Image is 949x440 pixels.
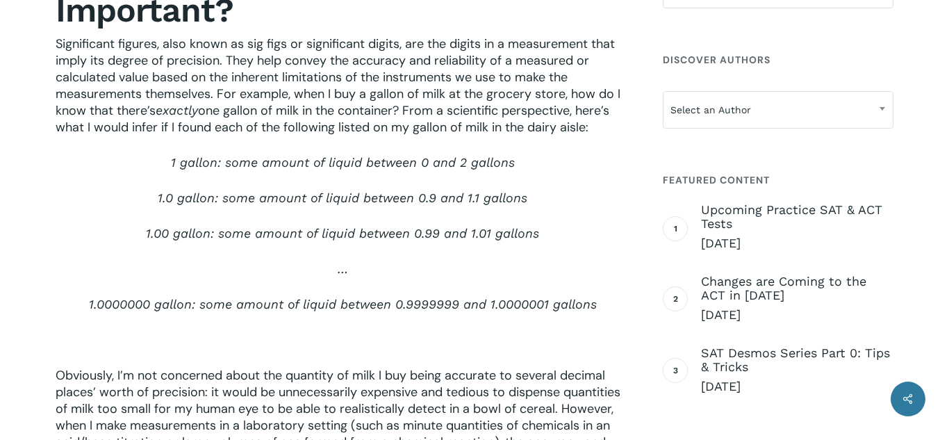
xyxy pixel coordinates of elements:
span: [DATE] [701,235,893,252]
span: 1 gallon: some amount of liquid between 0 and 2 gallons [171,155,515,170]
iframe: Chatbot [857,348,930,421]
span: … [338,261,348,276]
span: 1.0 gallon: some amount of liquid between 0.9 and 1.1 gallons [158,190,527,205]
a: Upcoming Practice SAT & ACT Tests [DATE] [701,203,893,252]
span: Changes are Coming to the ACT in [DATE] [701,275,893,302]
span: exactly [156,103,198,117]
span: one gallon of milk in the container? From a scientific perspective, here’s what I would infer if ... [56,102,609,136]
span: 1.00 gallon: some amount of liquid between 0.99 and 1.01 gallons [146,226,539,241]
span: Upcoming Practice SAT & ACT Tests [701,203,893,231]
span: Select an Author [663,95,893,124]
a: Changes are Coming to the ACT in [DATE] [DATE] [701,275,893,323]
h4: Discover Authors [663,47,893,72]
span: 1.0000000 gallon: some amount of liquid between 0.9999999 and 1.0000001 gallons [89,297,597,311]
h4: Featured Content [663,168,893,193]
span: [DATE] [701,307,893,323]
span: Significant figures, also known as sig figs or significant digits, are the digits in a measuremen... [56,35,620,119]
span: Select an Author [663,91,893,129]
span: SAT Desmos Series Part 0: Tips & Tricks [701,346,893,374]
span: [DATE] [701,378,893,395]
a: SAT Desmos Series Part 0: Tips & Tricks [DATE] [701,346,893,395]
